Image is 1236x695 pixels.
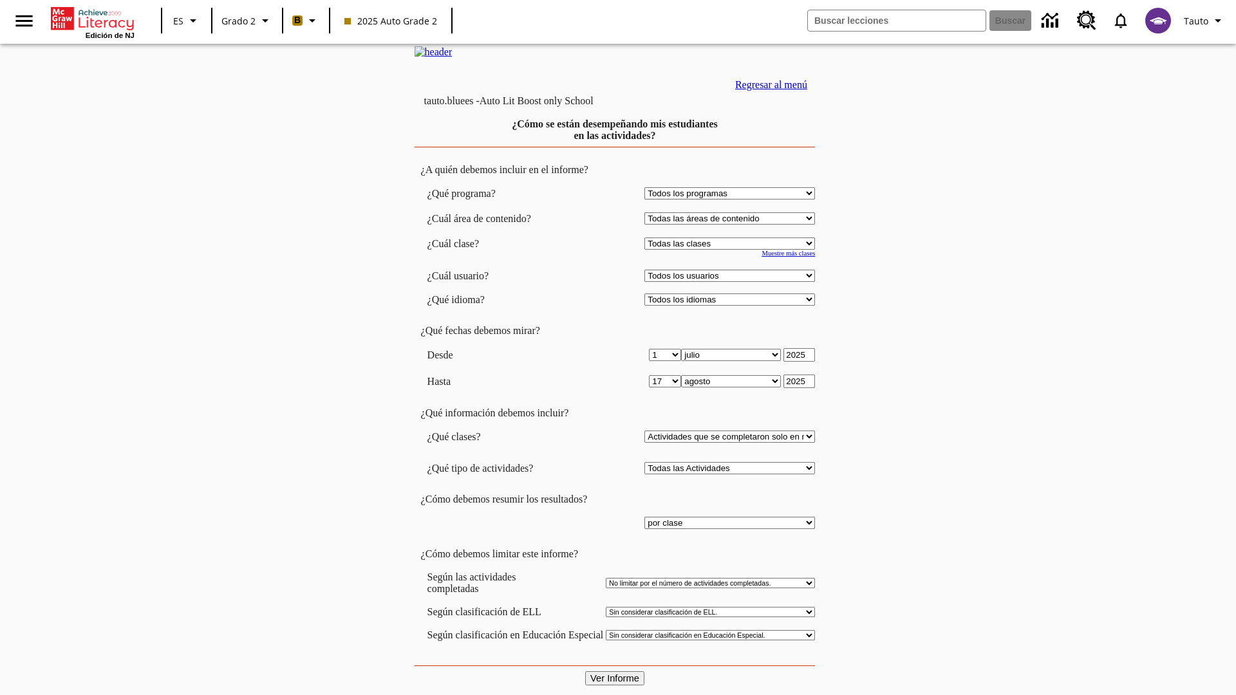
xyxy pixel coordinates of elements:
button: Grado: Grado 2, Elige un grado [216,9,278,32]
span: Edición de NJ [86,32,135,39]
td: Hasta [427,375,573,388]
nobr: Auto Lit Boost only School [480,95,594,106]
img: avatar image [1145,8,1171,33]
td: tauto.bluees - [424,95,660,107]
button: Abrir el menú lateral [5,2,43,40]
nobr: ¿Cuál área de contenido? [427,213,531,224]
a: Centro de información [1034,3,1069,39]
a: Muestre más clases [762,250,815,257]
span: Tauto [1184,14,1208,28]
td: ¿Qué fechas debemos mirar? [415,325,816,337]
button: Perfil/Configuración [1179,9,1231,32]
a: Centro de recursos, Se abrirá en una pestaña nueva. [1069,3,1104,38]
a: Regresar al menú [735,79,807,90]
a: ¿Cómo se están desempeñando mis estudiantes en las actividades? [512,118,718,141]
span: 2025 Auto Grade 2 [344,14,437,28]
button: Escoja un nuevo avatar [1138,4,1179,37]
button: Boost El color de la clase es anaranjado claro. Cambiar el color de la clase. [287,9,325,32]
td: Según las actividades completadas [427,571,604,595]
td: ¿Qué programa? [427,187,573,199]
td: ¿A quién debemos incluir en el informe? [415,164,816,176]
span: ES [173,14,183,28]
input: Buscar campo [808,10,986,31]
td: ¿Cómo debemos limitar este informe? [415,548,816,560]
input: Ver Informe [585,671,644,685]
span: B [294,12,301,28]
td: ¿Cómo debemos resumir los resultados? [415,494,816,505]
a: Notificaciones [1104,4,1138,37]
td: ¿Qué información debemos incluir? [415,407,816,419]
td: ¿Qué idioma? [427,293,573,306]
td: ¿Cuál usuario? [427,270,573,282]
td: Según clasificación en Educación Especial [427,629,604,641]
td: ¿Qué tipo de actividades? [427,462,573,474]
td: ¿Qué clases? [427,431,573,443]
button: Lenguaje: ES, Selecciona un idioma [166,9,207,32]
span: Grado 2 [221,14,256,28]
img: header [415,46,453,58]
div: Portada [51,5,135,39]
td: Según clasificación de ELL [427,606,604,618]
td: Desde [427,348,573,362]
td: ¿Cuál clase? [427,237,573,250]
